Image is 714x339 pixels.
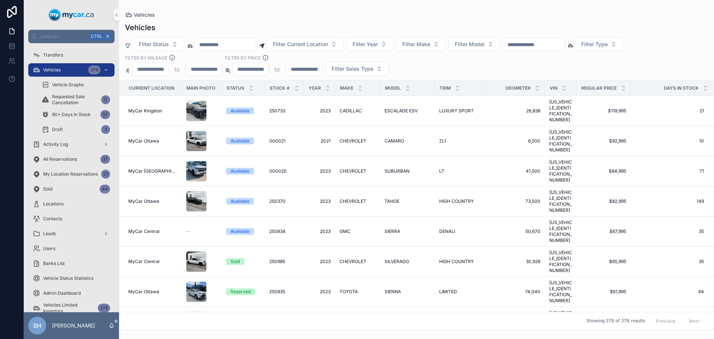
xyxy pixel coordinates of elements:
a: $119,995 [581,108,626,114]
span: 50,670 [490,228,540,234]
a: $84,995 [581,168,626,174]
span: Filter Current Location [273,41,328,48]
a: MyCar Ottawa [128,289,177,295]
span: ESCALADE ESV [385,108,418,114]
span: Regular Price [581,85,617,91]
span: Model [385,85,401,91]
a: 71 [631,168,704,174]
a: CHEVROLET [340,259,376,265]
span: Main Photo [186,85,215,91]
span: [US_VEHICLE_IDENTIFICATION_NUMBER] [549,250,572,274]
span: TAHOE [385,198,399,204]
span: LT [439,168,444,174]
a: 250370 [269,198,299,204]
span: GMC [340,228,350,234]
a: MyCar Kingston [128,108,177,114]
a: [US_VEHICLE_IDENTIFICATION_NUMBER] [549,220,572,243]
span: 90+ Days In Stock [52,112,91,118]
a: HIGH COUNTRY [439,259,481,265]
span: 2023 [308,228,331,234]
a: 2023 [308,108,331,114]
a: 149 [631,198,704,204]
a: [US_VEHICLE_IDENTIFICATION_NUMBER] [549,280,572,304]
button: Select Button [448,37,500,51]
span: HIGH COUNTRY [439,259,474,265]
div: 3 [101,125,110,134]
p: to [174,65,180,74]
span: Locations [43,201,64,207]
div: Reserved [231,288,251,295]
span: 250985 [269,259,285,265]
span: Showing 378 of 378 results [586,318,645,324]
a: 250834 [269,228,299,234]
span: Vehicle Graphs [52,82,84,88]
div: 57 [100,110,110,119]
a: $92,995 [581,138,626,144]
button: Select Button [396,37,446,51]
a: [US_VEHICLE_IDENTIFICATION_NUMBER] [549,189,572,213]
div: Available [231,108,250,114]
button: Select Button [132,37,184,51]
a: CHEVROLET [340,138,376,144]
span: CHEVROLET [340,138,366,144]
span: Filter Model [455,41,485,48]
span: Trim [440,85,451,91]
span: Stock # [270,85,290,91]
a: 74,040 [490,289,540,295]
a: 10 [631,138,704,144]
span: VIN [550,85,557,91]
span: Filter Year [353,41,378,48]
span: 000020 [269,168,287,174]
a: $65,995 [581,259,626,265]
span: Requested Sale Cancellation [52,94,98,106]
span: Days In Stock [664,85,699,91]
span: 250834 [269,228,286,234]
a: $61,995 [581,289,626,295]
a: Users [28,242,115,255]
a: 2023 [308,168,331,174]
a: MyCar [GEOGRAPHIC_DATA] [128,168,177,174]
a: My Location Reservations21 [28,167,115,181]
span: 73,500 [490,198,540,204]
span: SILVERADO [385,259,409,265]
a: 2021 [308,138,331,144]
a: 250985 [269,259,299,265]
button: Select Button [325,62,389,76]
span: All Reservations [43,156,77,162]
span: SUBURBAN [385,168,409,174]
a: Leads [28,227,115,240]
span: Banks List [43,260,65,266]
span: Status [226,85,244,91]
a: Requested Sale Cancellation0 [37,93,115,106]
span: Contacts [43,216,62,222]
span: Year [309,85,321,91]
a: LUXURY SPORT [439,108,481,114]
a: SUBURBAN [385,168,430,174]
button: Jump to...CtrlK [28,30,115,43]
a: Vehicles378 [28,63,115,77]
span: CHEVROLET [340,259,366,265]
a: CHEVROLET [340,168,376,174]
span: SH [33,321,41,330]
span: 35 [631,228,704,234]
span: 64 [631,289,704,295]
a: Admin Dashboard [28,287,115,300]
span: [US_VEHICLE_IDENTIFICATION_NUMBER] [549,310,572,334]
span: 250733 [269,108,285,114]
a: CAMARO [385,138,430,144]
a: 26,838 [490,108,540,114]
span: 6,500 [490,138,540,144]
a: 41,500 [490,168,540,174]
span: LUXURY SPORT [439,108,474,114]
a: Available [226,138,260,144]
div: 0 [101,95,110,104]
a: 2023 [308,259,331,265]
a: Contacts [28,212,115,226]
a: [US_VEHICLE_IDENTIFICATION_NUMBER] [549,99,572,123]
span: TOYOTA [340,289,358,295]
span: Activity Log [43,141,68,147]
a: Available [226,108,260,114]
